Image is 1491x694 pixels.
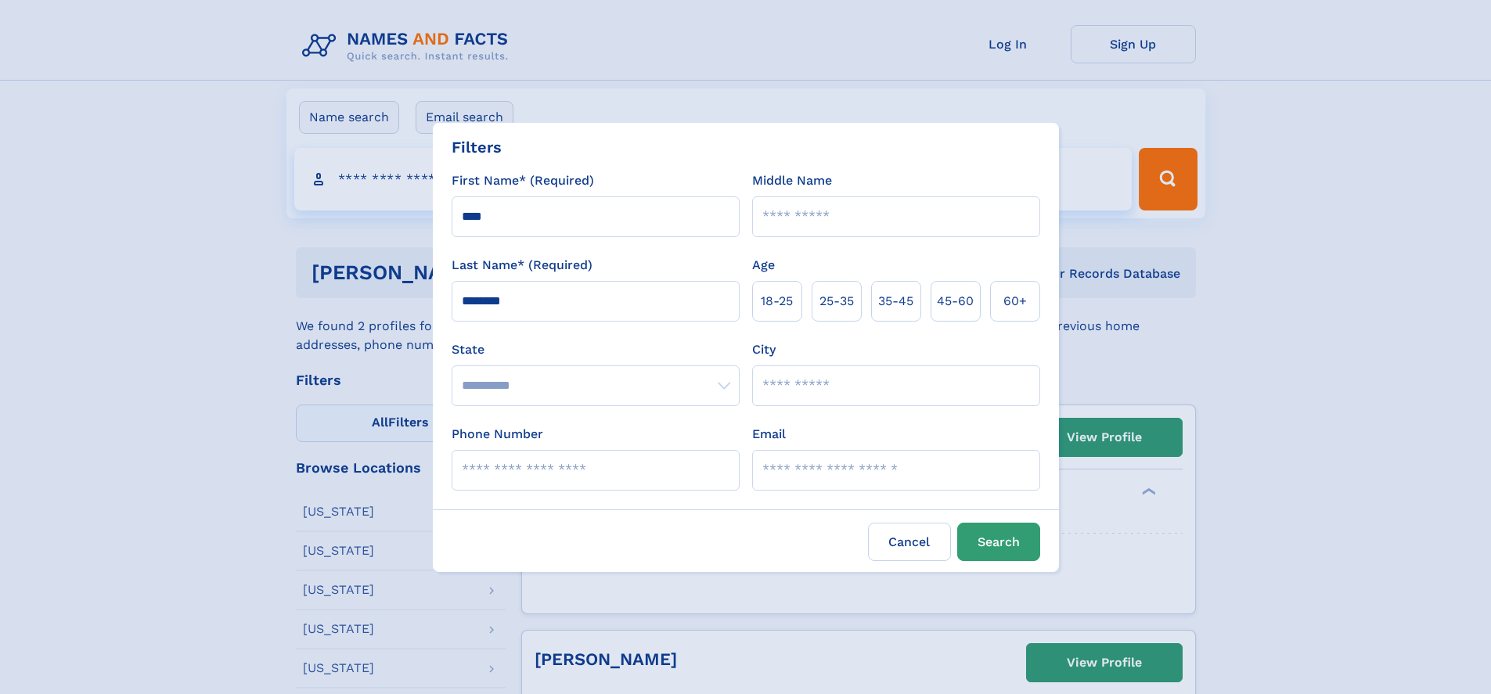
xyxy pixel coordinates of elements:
[957,523,1040,561] button: Search
[752,340,776,359] label: City
[752,171,832,190] label: Middle Name
[452,171,594,190] label: First Name* (Required)
[878,292,913,311] span: 35‑45
[752,425,786,444] label: Email
[452,135,502,159] div: Filters
[1003,292,1027,311] span: 60+
[819,292,854,311] span: 25‑35
[937,292,974,311] span: 45‑60
[452,340,740,359] label: State
[761,292,793,311] span: 18‑25
[752,256,775,275] label: Age
[452,256,592,275] label: Last Name* (Required)
[452,425,543,444] label: Phone Number
[868,523,951,561] label: Cancel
